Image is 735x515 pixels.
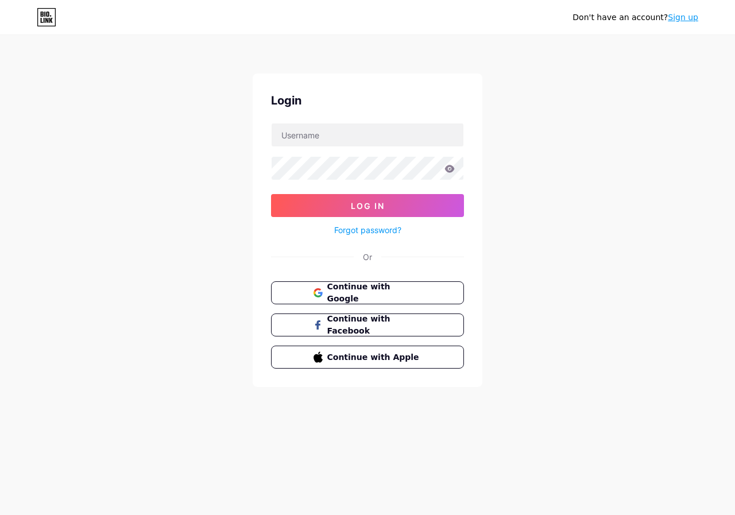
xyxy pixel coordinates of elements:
[327,351,422,363] span: Continue with Apple
[572,11,698,24] div: Don't have an account?
[272,123,463,146] input: Username
[668,13,698,22] a: Sign up
[271,92,464,109] div: Login
[271,281,464,304] button: Continue with Google
[271,346,464,369] button: Continue with Apple
[334,224,401,236] a: Forgot password?
[351,201,385,211] span: Log In
[327,313,422,337] span: Continue with Facebook
[327,281,422,305] span: Continue with Google
[271,313,464,336] button: Continue with Facebook
[363,251,372,263] div: Or
[271,194,464,217] button: Log In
